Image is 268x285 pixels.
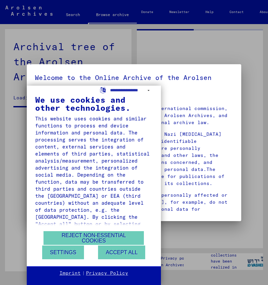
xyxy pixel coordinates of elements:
a: Imprint [60,270,81,277]
button: Reject non-essential cookies [43,231,144,245]
a: Privacy Policy [86,270,128,277]
button: Settings [42,246,84,259]
button: Accept all [98,246,145,259]
div: This website uses cookies and similar functions to process end device information and personal da... [35,115,153,270]
div: We use cookies and other technologies. [35,96,153,112]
